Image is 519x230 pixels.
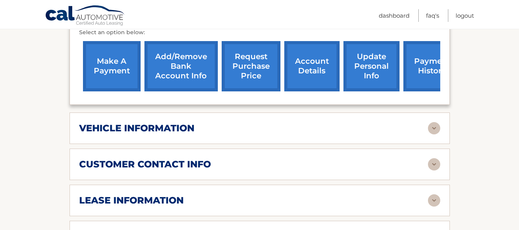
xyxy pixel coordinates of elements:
a: FAQ's [426,9,439,22]
a: make a payment [83,41,141,91]
a: Logout [456,9,474,22]
a: account details [284,41,340,91]
h2: customer contact info [79,159,211,170]
a: Cal Automotive [45,5,126,27]
a: request purchase price [222,41,280,91]
a: update personal info [343,41,400,91]
a: Dashboard [379,9,410,22]
img: accordion-rest.svg [428,122,440,134]
p: Select an option below: [79,28,440,37]
img: accordion-rest.svg [428,194,440,207]
a: payment history [403,41,461,91]
h2: vehicle information [79,122,194,134]
h2: lease information [79,195,184,206]
a: Add/Remove bank account info [144,41,218,91]
img: accordion-rest.svg [428,158,440,170]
